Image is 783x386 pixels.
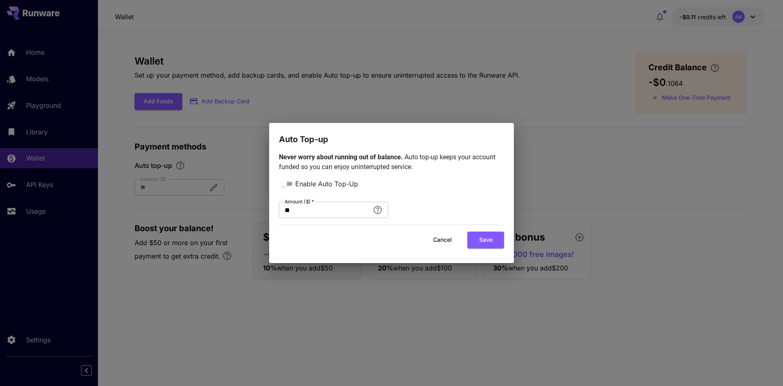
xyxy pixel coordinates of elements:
[285,198,314,205] label: Amount ($)
[424,232,461,248] button: Cancel
[295,179,358,189] span: Enable Auto Top-Up
[279,153,405,161] span: Never worry about running out of balance.
[279,152,504,172] p: Auto top-up keeps your account funded so you can enjoy uninterrupted service.
[467,232,504,248] button: Save
[269,123,514,146] h2: Auto Top-up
